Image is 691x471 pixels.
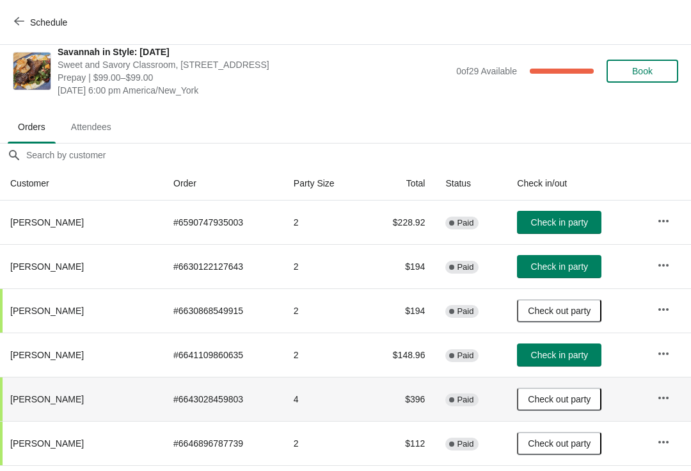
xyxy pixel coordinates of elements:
[10,306,84,316] span: [PERSON_NAME]
[531,350,588,360] span: Check in party
[163,167,283,201] th: Order
[632,66,653,76] span: Book
[58,58,450,71] span: Sweet and Savory Classroom, [STREET_ADDRESS]
[58,84,450,97] span: [DATE] 6:00 pm America/New_York
[517,432,601,455] button: Check out party
[365,167,435,201] th: Total
[457,439,473,449] span: Paid
[517,343,601,367] button: Check in party
[457,395,473,405] span: Paid
[507,167,646,201] th: Check in/out
[457,306,473,317] span: Paid
[457,218,473,228] span: Paid
[456,66,517,76] span: 0 of 29 Available
[283,421,365,465] td: 2
[528,306,591,316] span: Check out party
[283,201,365,244] td: 2
[283,167,365,201] th: Party Size
[517,255,601,278] button: Check in party
[163,377,283,421] td: # 6643028459803
[10,261,84,272] span: [PERSON_NAME]
[531,217,588,227] span: Check in party
[6,11,77,34] button: Schedule
[10,217,84,227] span: [PERSON_NAME]
[528,394,591,404] span: Check out party
[30,17,67,28] span: Schedule
[517,211,601,234] button: Check in party
[163,201,283,244] td: # 6590747935003
[517,299,601,322] button: Check out party
[10,350,84,360] span: [PERSON_NAME]
[457,351,473,361] span: Paid
[365,244,435,288] td: $194
[365,288,435,333] td: $194
[26,144,691,167] input: Search by customer
[283,333,365,377] td: 2
[435,167,507,201] th: Status
[365,421,435,465] td: $112
[8,115,56,138] span: Orders
[283,244,365,288] td: 2
[531,261,588,272] span: Check in party
[163,244,283,288] td: # 6630122127643
[10,394,84,404] span: [PERSON_NAME]
[528,438,591,449] span: Check out party
[10,438,84,449] span: [PERSON_NAME]
[13,53,51,90] img: Savannah in Style: Friday, August 22nd
[163,421,283,465] td: # 6646896787739
[58,71,450,84] span: Prepay | $99.00–$99.00
[457,262,473,272] span: Paid
[163,333,283,377] td: # 6641109860635
[283,377,365,421] td: 4
[517,388,601,411] button: Check out party
[365,333,435,377] td: $148.96
[283,288,365,333] td: 2
[365,201,435,244] td: $228.92
[607,60,678,83] button: Book
[58,45,450,58] span: Savannah in Style: [DATE]
[61,115,122,138] span: Attendees
[365,377,435,421] td: $396
[163,288,283,333] td: # 6630868549915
